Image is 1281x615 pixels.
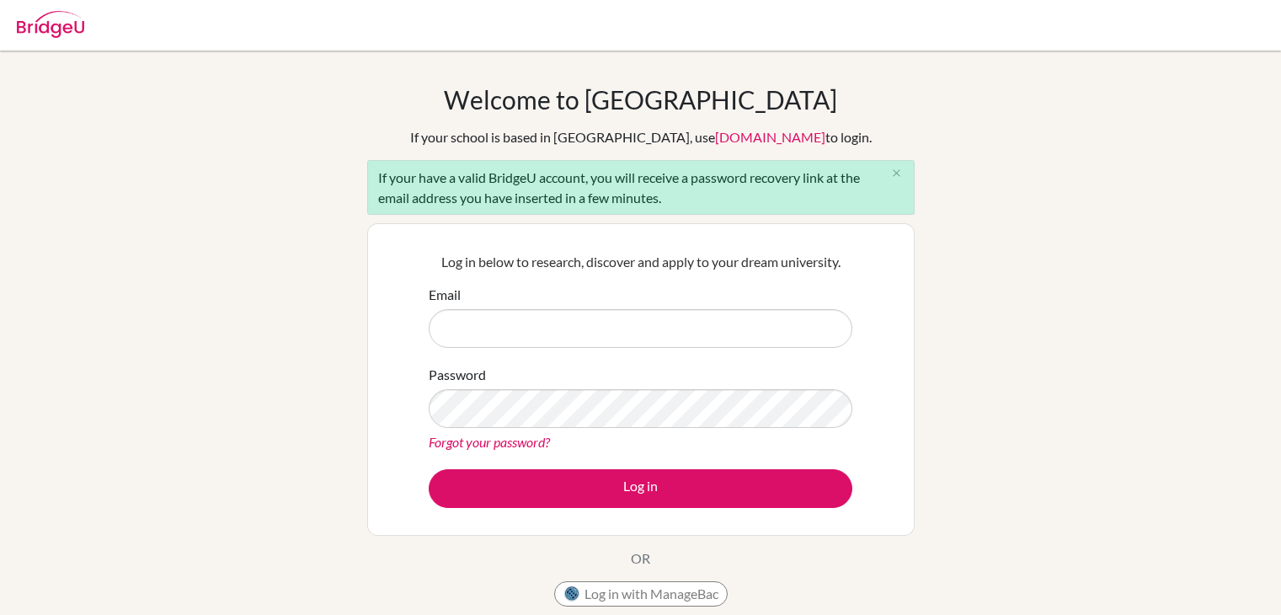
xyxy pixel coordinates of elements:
p: Log in below to research, discover and apply to your dream university. [429,252,852,272]
label: Password [429,365,486,385]
a: Forgot your password? [429,434,550,450]
i: close [890,167,903,179]
div: If your school is based in [GEOGRAPHIC_DATA], use to login. [410,127,872,147]
button: Log in [429,469,852,508]
h1: Welcome to [GEOGRAPHIC_DATA] [444,84,837,115]
button: Close [880,161,914,186]
div: If your have a valid BridgeU account, you will receive a password recovery link at the email addr... [367,160,915,215]
p: OR [631,548,650,569]
a: [DOMAIN_NAME] [715,129,825,145]
img: Bridge-U [17,11,84,38]
label: Email [429,285,461,305]
button: Log in with ManageBac [554,581,728,607]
